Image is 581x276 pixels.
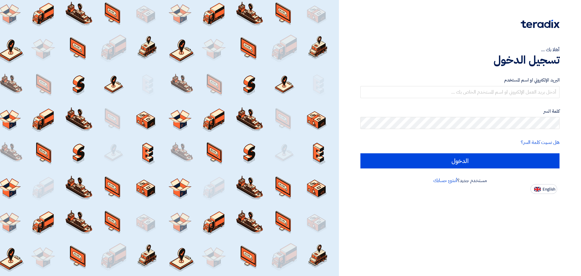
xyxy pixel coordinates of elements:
[521,139,560,146] a: هل نسيت كلمة السر؟
[360,86,560,98] input: أدخل بريد العمل الإلكتروني او اسم المستخدم الخاص بك ...
[543,187,555,191] span: English
[360,53,560,67] h1: تسجيل الدخول
[534,187,541,191] img: en-US.png
[360,177,560,184] div: مستخدم جديد؟
[360,77,560,84] label: البريد الإلكتروني او اسم المستخدم
[521,20,560,28] img: Teradix logo
[433,177,457,184] a: أنشئ حسابك
[360,108,560,115] label: كلمة السر
[360,153,560,168] input: الدخول
[360,46,560,53] div: أهلا بك ...
[530,184,557,194] button: English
